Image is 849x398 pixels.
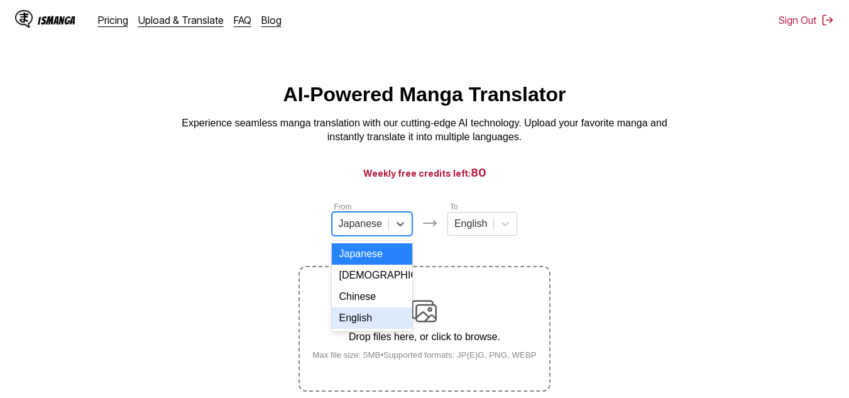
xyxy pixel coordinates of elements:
h3: Weekly free credits left: [30,165,819,180]
div: Japanese [332,243,412,265]
a: Upload & Translate [138,14,224,26]
label: From [334,202,352,211]
p: Experience seamless manga translation with our cutting-edge AI technology. Upload your favorite m... [173,116,676,145]
div: English [332,307,412,329]
a: Pricing [98,14,128,26]
img: Sign out [821,14,834,26]
img: IsManga Logo [15,10,33,28]
p: Drop files here, or click to browse. [302,331,547,343]
button: Sign Out [779,14,834,26]
span: 80 [471,166,486,179]
h1: AI-Powered Manga Translator [283,83,566,106]
div: Chinese [332,286,412,307]
div: [DEMOGRAPHIC_DATA] [332,265,412,286]
div: IsManga [38,14,75,26]
a: FAQ [234,14,251,26]
small: Max file size: 5MB • Supported formats: JP(E)G, PNG, WEBP [302,350,547,360]
img: Languages icon [422,216,437,231]
a: IsManga LogoIsManga [15,10,98,30]
a: Blog [261,14,282,26]
label: To [450,202,458,211]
